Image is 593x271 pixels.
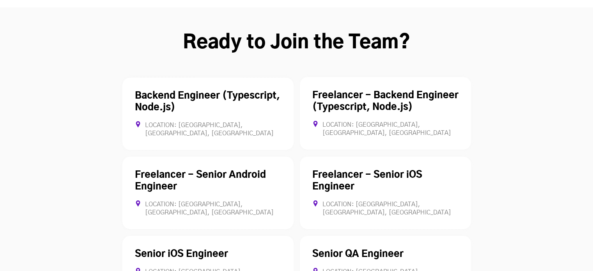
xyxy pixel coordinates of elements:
[312,121,458,137] div: Location: [GEOGRAPHIC_DATA], [GEOGRAPHIC_DATA], [GEOGRAPHIC_DATA]
[183,34,410,52] strong: Ready to Join the Team?
[135,200,281,217] div: Location: [GEOGRAPHIC_DATA], [GEOGRAPHIC_DATA], [GEOGRAPHIC_DATA]
[312,250,404,259] a: Senior QA Engineer
[312,170,422,191] a: Freelancer - Senior iOS Engineer
[135,250,228,259] a: Senior iOS Engineer
[135,170,266,191] a: Freelancer - Senior Android Engineer
[135,91,280,112] a: Backend Engineer (Typescript, Node.js)
[135,121,281,138] div: Location: [GEOGRAPHIC_DATA], [GEOGRAPHIC_DATA], [GEOGRAPHIC_DATA]
[312,200,458,217] div: Location: [GEOGRAPHIC_DATA], [GEOGRAPHIC_DATA], [GEOGRAPHIC_DATA]
[312,91,458,112] a: Freelancer - Backend Engineer (Typescript, Node.js)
